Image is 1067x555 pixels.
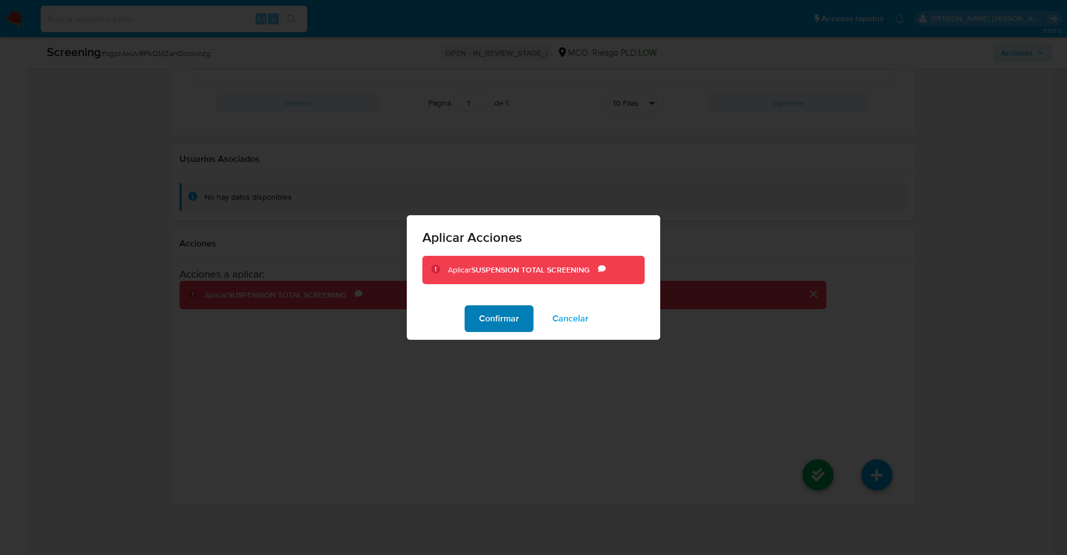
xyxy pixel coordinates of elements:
[538,305,603,332] button: Cancelar
[479,306,519,331] span: Confirmar
[471,264,590,275] b: SUSPENSION TOTAL SCREENING
[552,306,589,331] span: Cancelar
[422,231,645,244] span: Aplicar Acciones
[448,265,598,276] div: Aplicar
[465,305,533,332] button: Confirmar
